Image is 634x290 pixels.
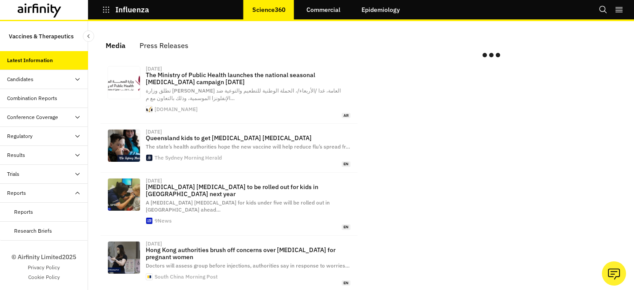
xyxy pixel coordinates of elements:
img: 20250916_1758031490-765.PNG [108,67,140,99]
span: The state’s health authorities hope the new vaccine will help reduce flu’s spread fr … [146,143,350,150]
a: [DATE]The Ministry of Public Health launches the national seasonal [MEDICAL_DATA] campaign [DATE]... [100,61,358,124]
p: Science360 [252,6,285,13]
div: Trials [7,170,19,178]
a: Cookie Policy [28,273,60,281]
span: en [342,280,350,286]
div: Media [106,39,125,52]
div: Latest Information [7,56,53,64]
div: Candidates [7,75,33,83]
p: Hong Kong authorities brush off concerns over [MEDICAL_DATA] for pregnant women [146,246,350,260]
div: The Sydney Morning Herald [155,155,222,160]
p: Vaccines & Therapeutics [9,28,74,44]
button: Influenza [102,2,149,17]
span: Doctors will assess group before injections, authorities say in response to worries … [146,262,350,269]
div: Reports [7,189,26,197]
p: Queensland kids to get [MEDICAL_DATA] [MEDICAL_DATA] [146,134,350,141]
div: [DATE] [146,241,162,246]
button: Ask our analysts [602,261,626,286]
img: 0e2e58291b15dc4a833a424216cc3c262ce8444e [108,130,140,162]
span: ar [342,113,350,119]
span: en [342,224,350,230]
button: Search [599,2,608,17]
a: [DATE][MEDICAL_DATA] [MEDICAL_DATA] to be rolled out for kids in [GEOGRAPHIC_DATA] next yearA [ME... [100,173,358,236]
div: Regulatory [7,132,33,140]
span: تطلق وزارة [PERSON_NAME] العامة، غدا /الأربعاء/، الحملة الوطنية للتطعيم والتوعية ضد الإنفلونزا ال... [146,87,341,101]
div: Press Releases [140,39,188,52]
span: en [342,161,350,167]
p: The Ministry of Public Health launches the national seasonal [MEDICAL_DATA] campaign [DATE] [146,71,350,86]
div: Conference Coverage [7,113,58,121]
img: ab091d5b-7291-4ce8-af9f-2eb5ec3fc78d_b358d0fd.jpg [108,242,140,274]
img: favicon.png [146,106,152,112]
p: Influenza [115,6,149,14]
div: [DOMAIN_NAME] [155,107,198,112]
div: 9News [155,218,172,223]
img: smh.ico [146,155,152,161]
div: South China Morning Post [155,274,217,279]
a: [DATE]Queensland kids to get [MEDICAL_DATA] [MEDICAL_DATA]The state’s health authorities hope the... [100,124,358,172]
div: Reports [14,208,33,216]
p: © Airfinity Limited 2025 [11,253,76,262]
div: [DATE] [146,129,162,134]
img: https%3A%2F%2Fprod.static9.net.au%2Ffs%2F8460890a-7bc1-4a1d-9518-d3c386c372d1 [108,178,140,211]
div: Results [7,151,25,159]
div: [DATE] [146,178,162,183]
div: Research Briefs [14,227,52,235]
img: apple-touch-icon.3f217102.png [146,218,152,224]
a: Privacy Policy [28,264,60,271]
div: [DATE] [146,66,162,71]
button: Close Sidebar [83,30,94,42]
span: A [MEDICAL_DATA] [MEDICAL_DATA] for kids under five will be rolled out in [GEOGRAPHIC_DATA] ahead … [146,199,330,213]
p: [MEDICAL_DATA] [MEDICAL_DATA] to be rolled out for kids in [GEOGRAPHIC_DATA] next year [146,183,350,197]
img: scmp-icon-256x256.png [146,274,152,280]
div: Combination Reports [7,94,57,102]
